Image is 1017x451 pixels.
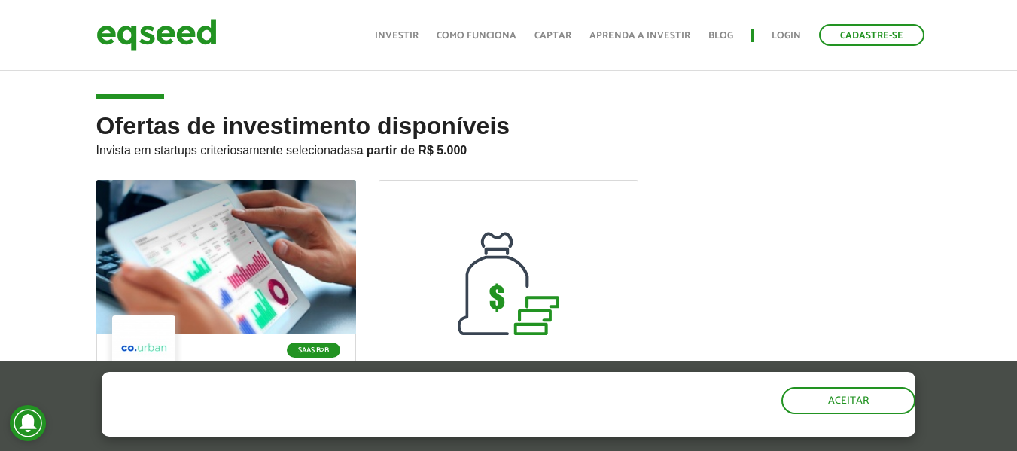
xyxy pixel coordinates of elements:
p: Invista em startups criteriosamente selecionadas [96,139,921,157]
p: Ao clicar em "aceitar", você aceita nossa . [102,422,589,437]
a: Cadastre-se [819,24,924,46]
button: Aceitar [781,387,915,414]
a: Captar [534,31,571,41]
h2: Ofertas de investimento disponíveis [96,113,921,180]
strong: a partir de R$ 5.000 [357,144,467,157]
a: Login [772,31,801,41]
a: Aprenda a investir [589,31,690,41]
p: SaaS B2B [287,343,340,358]
img: EqSeed [96,15,217,55]
a: Como funciona [437,31,516,41]
h5: O site da EqSeed utiliza cookies para melhorar sua navegação. [102,372,589,419]
a: política de privacidade e de cookies [300,424,474,437]
a: Investir [375,31,419,41]
a: Blog [708,31,733,41]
